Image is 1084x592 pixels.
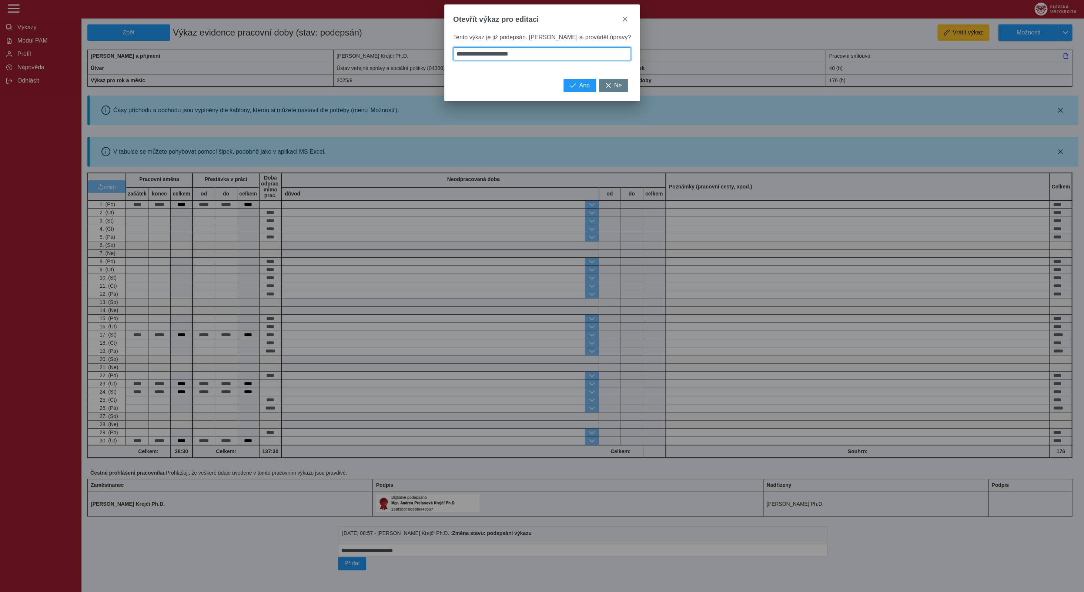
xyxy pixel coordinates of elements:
span: Ano [579,82,589,89]
button: Ano [563,79,596,92]
div: Tento výkaz je již podepsán. [PERSON_NAME] si provádět úpravy? [444,34,640,79]
button: Ne [599,79,628,92]
button: close [619,13,631,25]
span: Ne [614,82,622,89]
span: Otevřít výkaz pro editaci [453,15,539,24]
